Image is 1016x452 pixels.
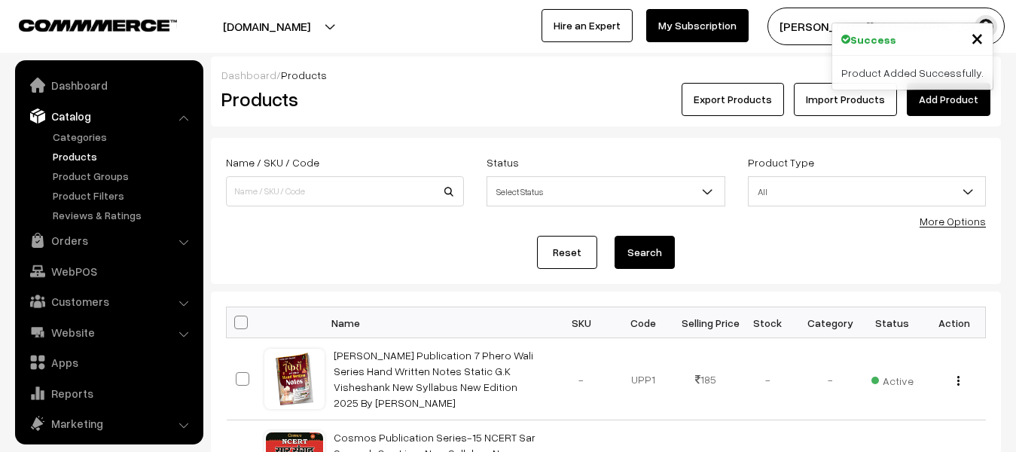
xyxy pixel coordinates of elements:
[19,20,177,31] img: COMMMERCE
[675,307,737,338] th: Selling Price
[612,338,675,420] td: UPP1
[19,227,198,254] a: Orders
[19,288,198,315] a: Customers
[749,179,985,205] span: All
[325,307,551,338] th: Name
[19,102,198,130] a: Catalog
[226,176,464,206] input: Name / SKU / Code
[19,410,198,437] a: Marketing
[767,8,1005,45] button: [PERSON_NAME][DEMOGRAPHIC_DATA]
[861,307,923,338] th: Status
[737,338,799,420] td: -
[737,307,799,338] th: Stock
[49,129,198,145] a: Categories
[957,376,960,386] img: Menu
[19,349,198,376] a: Apps
[49,168,198,184] a: Product Groups
[537,236,597,269] a: Reset
[19,15,151,33] a: COMMMERCE
[682,83,784,116] button: Export Products
[850,32,896,47] strong: Success
[281,69,327,81] span: Products
[923,307,986,338] th: Action
[487,154,519,170] label: Status
[49,148,198,164] a: Products
[612,307,675,338] th: Code
[971,23,984,51] span: ×
[334,349,533,409] a: [PERSON_NAME] Publication 7 Phero Wali Series Hand Written Notes Static G.K Visheshank New Syllab...
[49,207,198,223] a: Reviews & Ratings
[907,83,990,116] a: Add Product
[920,215,986,228] a: More Options
[221,67,990,83] div: /
[975,15,997,38] img: user
[19,319,198,346] a: Website
[542,9,633,42] a: Hire an Expert
[799,307,862,338] th: Category
[551,307,613,338] th: SKU
[221,87,462,111] h2: Products
[748,176,986,206] span: All
[794,83,897,116] a: Import Products
[221,69,276,81] a: Dashboard
[646,9,749,42] a: My Subscription
[19,380,198,407] a: Reports
[832,56,993,90] div: Product Added Successfully.
[19,72,198,99] a: Dashboard
[971,26,984,49] button: Close
[19,258,198,285] a: WebPOS
[49,188,198,203] a: Product Filters
[748,154,814,170] label: Product Type
[615,236,675,269] button: Search
[487,179,724,205] span: Select Status
[551,338,613,420] td: -
[226,154,319,170] label: Name / SKU / Code
[675,338,737,420] td: 185
[799,338,862,420] td: -
[487,176,725,206] span: Select Status
[170,8,363,45] button: [DOMAIN_NAME]
[871,369,914,389] span: Active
